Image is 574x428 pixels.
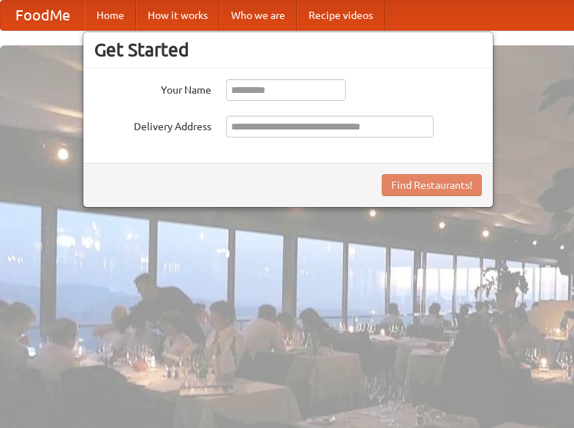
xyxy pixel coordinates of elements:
[94,39,482,61] h3: Get Started
[297,1,385,30] a: Recipe videos
[136,1,219,30] a: How it works
[94,79,211,97] label: Your Name
[219,1,297,30] a: Who we are
[85,1,136,30] a: Home
[94,116,211,134] label: Delivery Address
[382,174,482,196] button: Find Restaurants!
[1,1,85,30] a: FoodMe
